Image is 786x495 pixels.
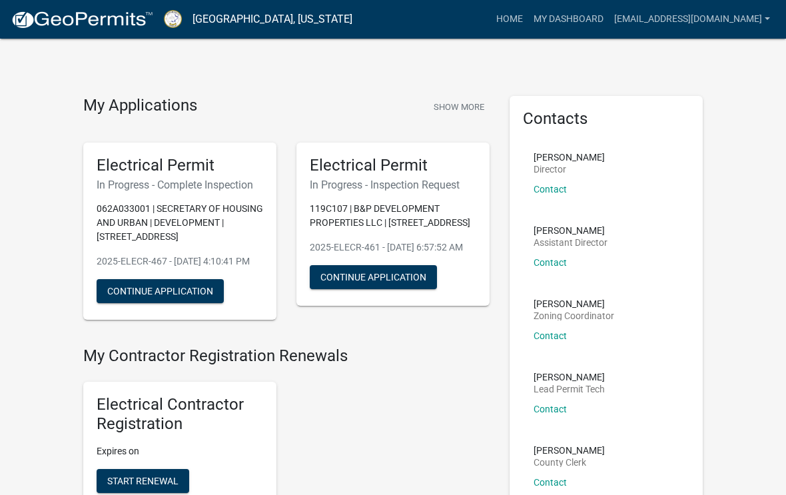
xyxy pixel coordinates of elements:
[97,156,263,175] h5: Electrical Permit
[97,254,263,268] p: 2025-ELECR-467 - [DATE] 4:10:41 PM
[310,265,437,289] button: Continue Application
[97,444,263,458] p: Expires on
[83,96,197,116] h4: My Applications
[534,458,605,467] p: County Clerk
[534,477,567,488] a: Contact
[534,238,607,247] p: Assistant Director
[534,311,614,320] p: Zoning Coordinator
[534,299,614,308] p: [PERSON_NAME]
[97,179,263,191] h6: In Progress - Complete Inspection
[97,279,224,303] button: Continue Application
[534,165,605,174] p: Director
[534,384,605,394] p: Lead Permit Tech
[523,109,689,129] h5: Contacts
[609,7,775,32] a: [EMAIL_ADDRESS][DOMAIN_NAME]
[310,156,476,175] h5: Electrical Permit
[164,10,182,28] img: Putnam County, Georgia
[97,469,189,493] button: Start Renewal
[534,153,605,162] p: [PERSON_NAME]
[310,179,476,191] h6: In Progress - Inspection Request
[534,446,605,455] p: [PERSON_NAME]
[534,372,605,382] p: [PERSON_NAME]
[534,184,567,195] a: Contact
[310,241,476,254] p: 2025-ELECR-461 - [DATE] 6:57:52 AM
[97,202,263,244] p: 062A033001 | SECRETARY OF HOUSING AND URBAN | DEVELOPMENT | [STREET_ADDRESS]
[83,346,490,366] h4: My Contractor Registration Renewals
[428,96,490,118] button: Show More
[528,7,609,32] a: My Dashboard
[97,395,263,434] h5: Electrical Contractor Registration
[534,330,567,341] a: Contact
[534,257,567,268] a: Contact
[534,404,567,414] a: Contact
[193,8,352,31] a: [GEOGRAPHIC_DATA], [US_STATE]
[107,475,179,486] span: Start Renewal
[491,7,528,32] a: Home
[310,202,476,230] p: 119C107 | B&P DEVELOPMENT PROPERTIES LLC | [STREET_ADDRESS]
[534,226,607,235] p: [PERSON_NAME]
